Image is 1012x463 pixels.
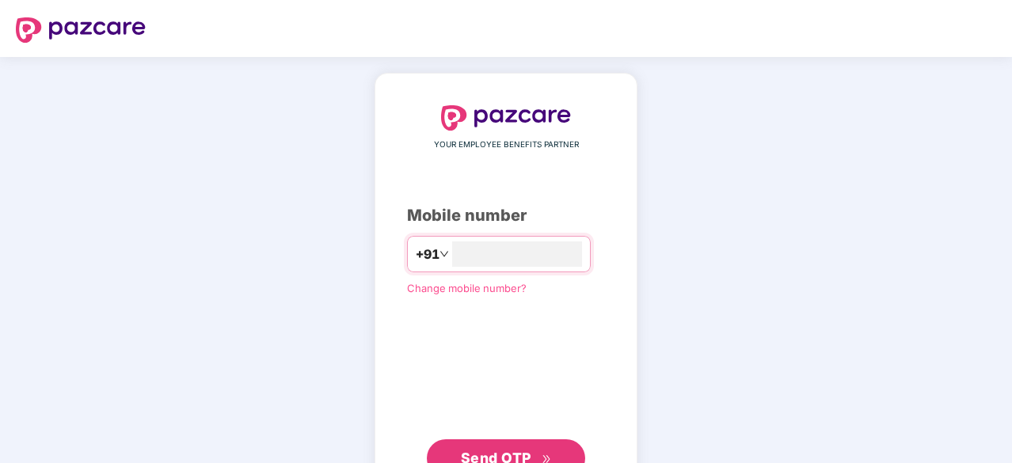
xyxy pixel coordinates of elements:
span: +91 [416,245,439,264]
span: YOUR EMPLOYEE BENEFITS PARTNER [434,139,579,151]
span: down [439,249,449,259]
a: Change mobile number? [407,282,527,294]
div: Mobile number [407,203,605,228]
img: logo [441,105,571,131]
img: logo [16,17,146,43]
